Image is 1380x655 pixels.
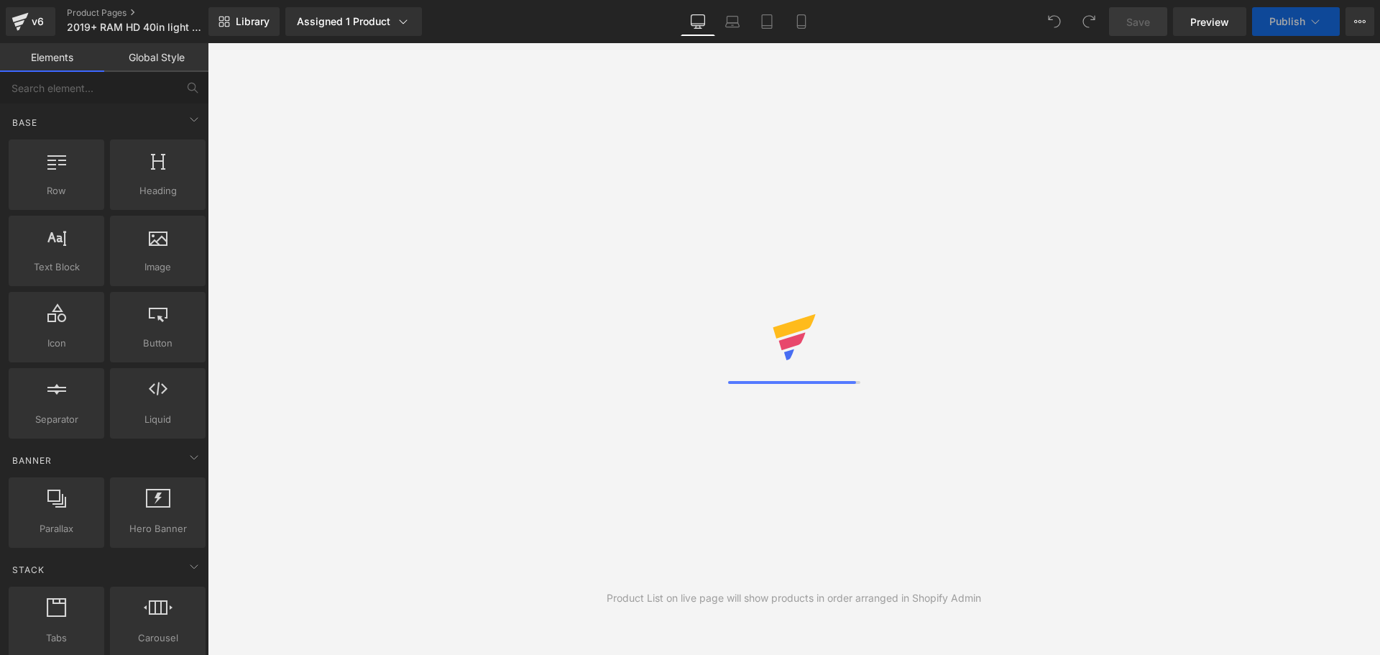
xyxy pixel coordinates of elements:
a: Global Style [104,43,208,72]
span: Image [114,260,201,275]
span: Hero Banner [114,521,201,536]
span: Save [1126,14,1150,29]
a: Desktop [681,7,715,36]
button: Undo [1040,7,1069,36]
span: Tabs [13,631,100,646]
a: New Library [208,7,280,36]
div: Product List on live page will show products in order arranged in Shopify Admin [607,590,981,606]
button: Redo [1075,7,1103,36]
span: Button [114,336,201,351]
span: Text Block [13,260,100,275]
div: Assigned 1 Product [297,14,410,29]
span: Base [11,116,39,129]
span: Separator [13,412,100,427]
span: Library [236,15,270,28]
span: Icon [13,336,100,351]
a: Preview [1173,7,1246,36]
span: 2019+ RAM HD 40in light bar PRO [67,22,205,33]
span: Banner [11,454,53,467]
a: v6 [6,7,55,36]
a: Laptop [715,7,750,36]
span: Parallax [13,521,100,536]
span: Liquid [114,412,201,427]
span: Heading [114,183,201,198]
a: Product Pages [67,7,232,19]
span: Stack [11,563,46,577]
div: v6 [29,12,47,31]
button: Publish [1252,7,1340,36]
span: Publish [1269,16,1305,27]
span: Row [13,183,100,198]
span: Carousel [114,631,201,646]
span: Preview [1190,14,1229,29]
a: Mobile [784,7,819,36]
button: More [1345,7,1374,36]
a: Tablet [750,7,784,36]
